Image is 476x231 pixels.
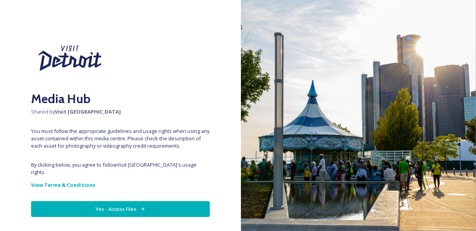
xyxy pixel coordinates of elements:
[31,161,210,176] span: By clicking below, you agree to follow Visit [GEOGRAPHIC_DATA] 's usage rights.
[31,180,210,190] a: View Terms & Conditions
[31,90,210,108] h2: Media Hub
[31,201,210,217] button: Yes - Access Files
[31,181,95,188] strong: View Terms & Conditions
[55,108,121,115] strong: Visit [GEOGRAPHIC_DATA]
[31,128,210,150] span: You must follow the appropriate guidelines and usage rights when using any asset contained within...
[31,108,210,115] span: Shared by
[31,31,109,86] img: Visit%20Detroit%20New%202024.svg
